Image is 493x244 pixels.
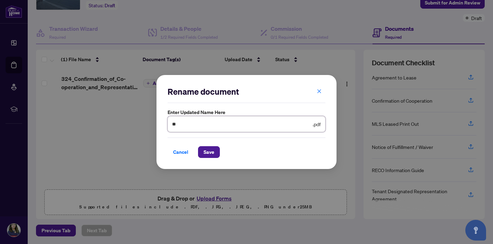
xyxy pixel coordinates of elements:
h2: Rename document [168,86,325,97]
span: Cancel [173,147,188,158]
button: Save [198,146,220,158]
button: Open asap [465,220,486,241]
label: Enter updated name here [168,109,325,116]
span: Save [204,147,214,158]
button: Cancel [168,146,194,158]
span: .pdf [313,120,321,128]
span: close [317,89,322,94]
